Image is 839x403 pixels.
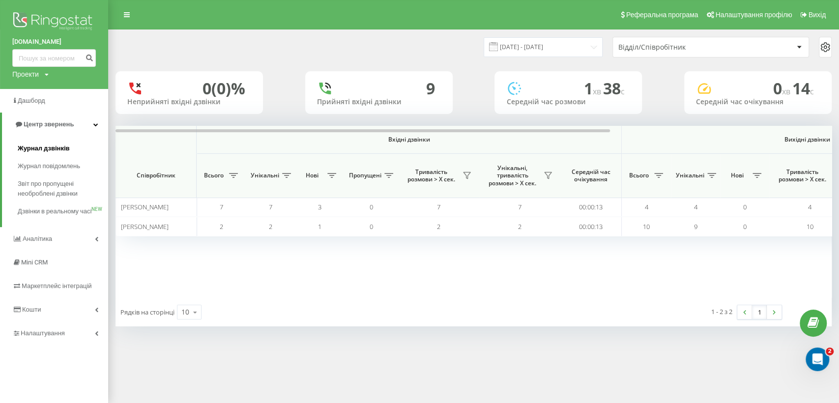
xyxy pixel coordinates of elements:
[18,202,108,220] a: Дзвінки в реальному часіNEW
[725,172,750,179] span: Нові
[121,202,169,211] span: [PERSON_NAME]
[403,168,460,183] span: Тривалість розмови > Х сек.
[300,172,324,179] span: Нові
[2,113,108,136] a: Центр звернень
[127,98,251,106] div: Неприйняті вхідні дзвінки
[370,222,373,231] span: 0
[568,168,614,183] span: Середній час очікування
[120,308,174,317] span: Рядків на сторінці
[23,235,52,242] span: Аналiтика
[560,198,622,217] td: 00:00:13
[12,49,96,67] input: Пошук за номером
[696,98,820,106] div: Середній час очікування
[484,164,541,187] span: Унікальні, тривалість розмови > Х сек.
[18,97,45,104] span: Дашборд
[317,98,441,106] div: Прийняті вхідні дзвінки
[318,202,321,211] span: 3
[560,217,622,236] td: 00:00:13
[12,10,96,34] img: Ringostat logo
[806,347,829,371] iframe: Intercom live chat
[22,282,92,289] span: Маркетплейс інтеграцій
[645,202,648,211] span: 4
[21,329,65,337] span: Налаштування
[773,78,792,99] span: 0
[18,161,80,171] span: Журнал повідомлень
[506,98,630,106] div: Середній час розмови
[124,172,188,179] span: Співробітник
[203,79,245,98] div: 0 (0)%
[808,202,811,211] span: 4
[370,202,373,211] span: 0
[222,136,596,144] span: Вхідні дзвінки
[676,172,704,179] span: Унікальні
[518,222,521,231] span: 2
[643,222,650,231] span: 10
[437,222,440,231] span: 2
[22,306,41,313] span: Кошти
[18,144,70,153] span: Журнал дзвінків
[626,11,698,19] span: Реферальна програма
[24,120,74,128] span: Центр звернень
[269,202,272,211] span: 7
[426,79,435,98] div: 9
[181,307,189,317] div: 10
[782,86,792,97] span: хв
[583,78,603,99] span: 1
[592,86,603,97] span: хв
[620,86,624,97] span: c
[715,11,792,19] span: Налаштування профілю
[437,202,440,211] span: 7
[12,37,96,47] a: [DOMAIN_NAME]
[18,157,108,175] a: Журнал повідомлень
[694,202,697,211] span: 4
[18,179,103,199] span: Звіт про пропущені необроблені дзвінки
[792,78,814,99] span: 14
[774,168,831,183] span: Тривалість розмови > Х сек.
[21,259,48,266] span: Mini CRM
[711,307,732,317] div: 1 - 2 з 2
[807,222,813,231] span: 10
[12,69,39,79] div: Проекти
[121,222,169,231] span: [PERSON_NAME]
[251,172,279,179] span: Унікальні
[627,172,651,179] span: Всього
[618,43,736,52] div: Відділ/Співробітник
[220,222,223,231] span: 2
[349,172,381,179] span: Пропущені
[18,206,91,216] span: Дзвінки в реальному часі
[743,222,747,231] span: 0
[269,222,272,231] span: 2
[752,305,767,319] a: 1
[826,347,834,355] span: 2
[220,202,223,211] span: 7
[694,222,697,231] span: 9
[809,11,826,19] span: Вихід
[318,222,321,231] span: 1
[743,202,747,211] span: 0
[18,140,108,157] a: Журнал дзвінків
[18,175,108,202] a: Звіт про пропущені необроблені дзвінки
[810,86,814,97] span: c
[603,78,624,99] span: 38
[518,202,521,211] span: 7
[202,172,226,179] span: Всього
